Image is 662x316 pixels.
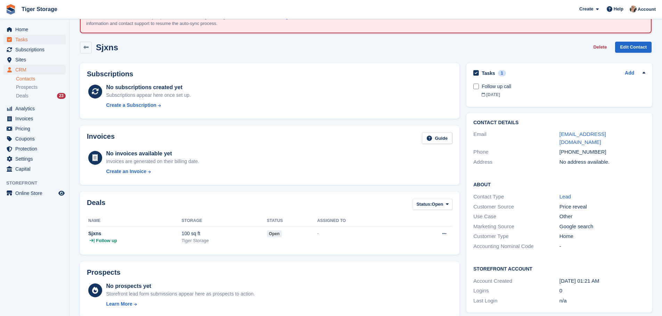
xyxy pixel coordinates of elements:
[615,42,652,53] a: Edit Contact
[559,297,645,305] div: n/a
[625,69,634,77] a: Add
[638,6,656,13] span: Account
[473,148,559,156] div: Phone
[106,168,199,175] a: Create an Invoice
[412,199,452,210] button: Status: Open
[15,45,57,54] span: Subscriptions
[3,124,66,134] a: menu
[15,144,57,154] span: Protection
[317,215,407,227] th: Assigned to
[3,104,66,113] a: menu
[473,277,559,285] div: Account Created
[473,130,559,146] div: Email
[473,297,559,305] div: Last Login
[16,84,38,91] span: Prospects
[614,6,623,12] span: Help
[473,193,559,201] div: Contact Type
[559,158,645,166] div: No address available.
[182,230,267,237] div: 100 sq ft
[15,55,57,65] span: Sites
[93,237,95,244] span: |
[106,290,255,298] div: Storefront lead form submissions appear here as prospects to action.
[267,215,317,227] th: Status
[3,154,66,164] a: menu
[3,164,66,174] a: menu
[559,148,645,156] div: [PHONE_NUMBER]
[422,133,452,144] a: Guide
[473,213,559,221] div: Use Case
[106,150,199,158] div: No invoices available yet
[579,6,593,12] span: Create
[87,268,121,276] h2: Prospects
[559,213,645,221] div: Other
[3,114,66,123] a: menu
[87,199,105,212] h2: Deals
[559,131,606,145] a: [EMAIL_ADDRESS][DOMAIN_NAME]
[559,223,645,231] div: Google search
[473,242,559,250] div: Accounting Nominal Code
[473,287,559,295] div: Logins
[473,181,645,188] h2: About
[88,230,182,237] div: Sjxns
[87,133,115,144] h2: Invoices
[182,215,267,227] th: Storage
[267,230,282,237] span: open
[3,25,66,34] a: menu
[473,223,559,231] div: Marketing Source
[106,300,255,308] a: Learn More
[87,70,452,78] h2: Subscriptions
[432,201,443,208] span: Open
[3,55,66,65] a: menu
[16,84,66,91] a: Prospects
[16,92,66,100] a: Deals 23
[96,43,118,52] h2: Sjxns
[106,168,146,175] div: Create an Invoice
[268,14,302,19] a: knowledge base
[182,237,267,244] div: Tiger Storage
[559,194,571,199] a: Lead
[317,230,407,237] div: -
[559,287,645,295] div: 0
[87,215,182,227] th: Name
[15,134,57,144] span: Coupons
[106,102,156,109] div: Create a Subscription
[559,203,645,211] div: Price reveal
[15,35,57,44] span: Tasks
[106,282,255,290] div: No prospects yet
[15,65,57,75] span: CRM
[416,201,432,208] span: Status:
[106,92,191,99] div: Subscriptions appear here once set up.
[15,25,57,34] span: Home
[15,104,57,113] span: Analytics
[559,232,645,240] div: Home
[57,189,66,197] a: Preview store
[15,188,57,198] span: Online Store
[559,242,645,250] div: -
[482,79,645,101] a: Follow up call [DATE]
[3,188,66,198] a: menu
[106,102,191,109] a: Create a Subscription
[473,158,559,166] div: Address
[106,158,199,165] div: Invoices are generated on their billing date.
[3,134,66,144] a: menu
[473,232,559,240] div: Customer Type
[19,3,60,15] a: Tiger Storage
[57,93,66,99] div: 23
[3,144,66,154] a: menu
[3,65,66,75] a: menu
[15,164,57,174] span: Capital
[473,120,645,126] h2: Contact Details
[15,124,57,134] span: Pricing
[15,114,57,123] span: Invoices
[106,300,132,308] div: Learn More
[482,92,645,98] div: [DATE]
[559,277,645,285] div: [DATE] 01:21 AM
[482,83,645,90] div: Follow up call
[6,4,16,15] img: stora-icon-8386f47178a22dfd0bd8f6a31ec36ba5ce8667c1dd55bd0f319d3a0aa187defe.svg
[630,6,637,12] img: Becky Martin
[482,70,495,76] h2: Tasks
[86,14,329,27] p: An error occurred with the auto-sync process for the site: Tiger Storage . Please review the for ...
[15,154,57,164] span: Settings
[473,203,559,211] div: Customer Source
[96,237,117,244] span: Follow up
